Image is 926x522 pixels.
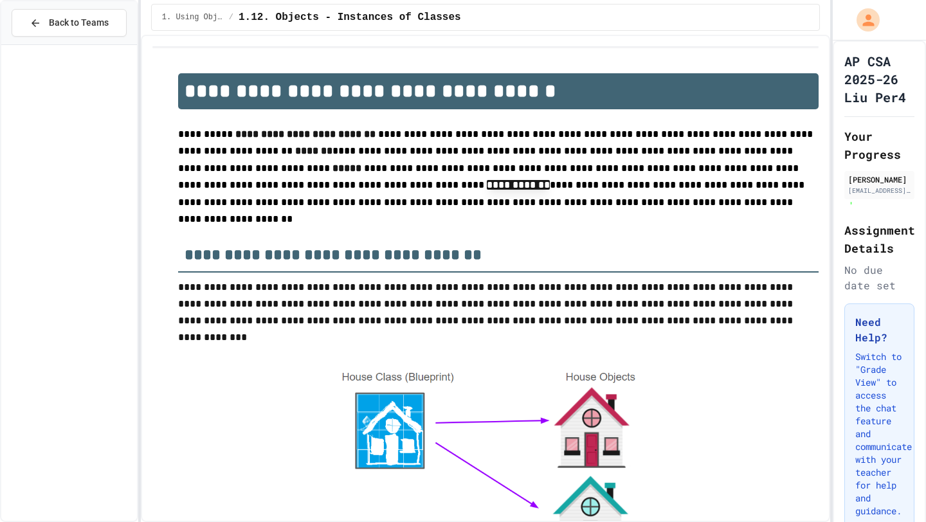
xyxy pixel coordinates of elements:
div: [EMAIL_ADDRESS][DOMAIN_NAME] [848,186,911,195]
span: / [229,12,233,22]
div: No due date set [844,262,914,293]
div: My Account [843,5,883,35]
h2: Your Progress [844,127,914,163]
div: [PERSON_NAME] [848,174,911,185]
h3: Need Help? [855,314,903,345]
span: 1. Using Objects and Methods [162,12,224,22]
button: Back to Teams [12,9,127,37]
iframe: chat widget [819,415,913,469]
span: Back to Teams [49,16,109,30]
span: 1.12. Objects - Instances of Classes [239,10,461,25]
iframe: chat widget [872,471,913,509]
p: Switch to "Grade View" to access the chat feature and communicate with your teacher for help and ... [855,350,903,517]
h2: Assignment Details [844,221,914,257]
h1: AP CSA 2025-26 Liu Per4 [844,52,914,106]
